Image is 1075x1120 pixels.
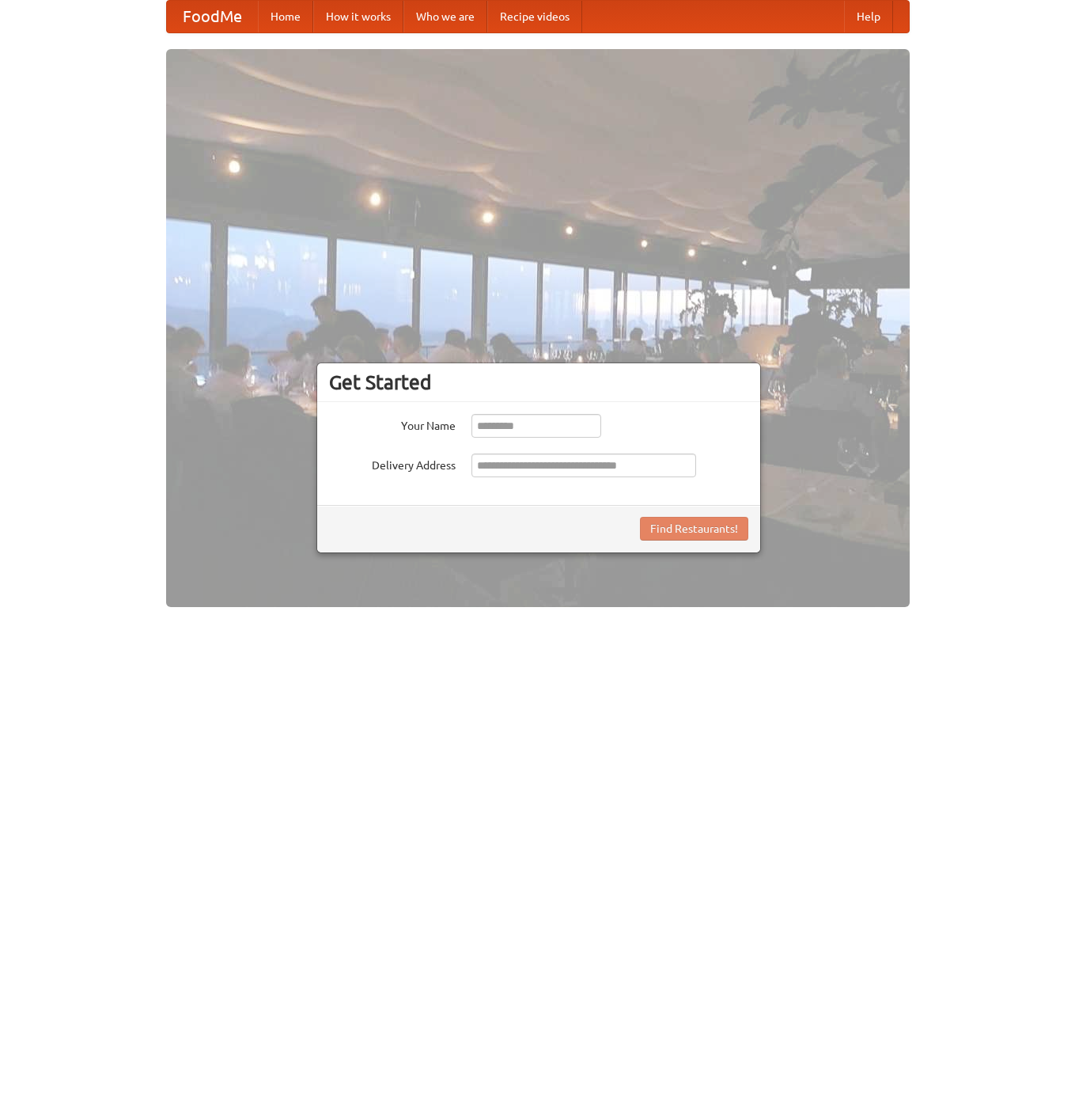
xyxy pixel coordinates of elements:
[640,517,748,541] button: Find Restaurants!
[403,1,487,32] a: Who we are
[258,1,313,32] a: Home
[844,1,893,32] a: Help
[329,454,456,473] label: Delivery Address
[329,370,748,394] h3: Get Started
[167,1,258,32] a: FoodMe
[487,1,582,32] a: Recipe videos
[313,1,403,32] a: How it works
[329,414,456,434] label: Your Name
